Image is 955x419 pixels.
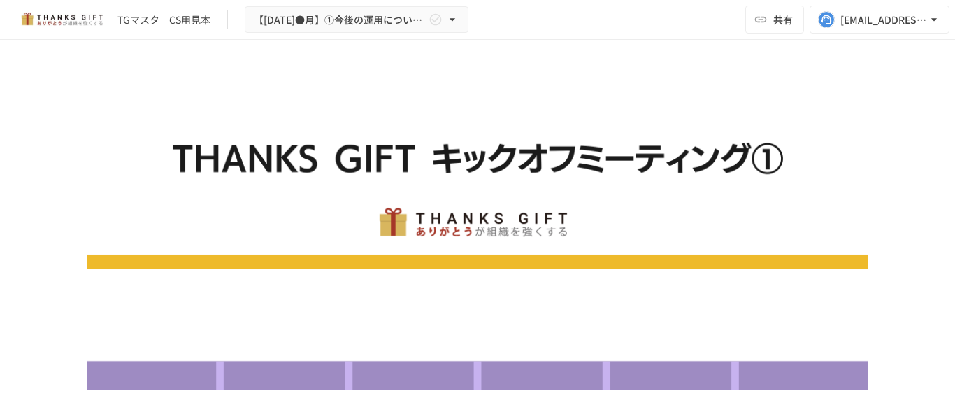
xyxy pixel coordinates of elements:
span: 共有 [773,12,793,27]
span: 【[DATE]●月】①今後の運用についてのご案内/THANKS GIFTキックオフMTG [254,11,426,29]
img: G0WxmcJ0THrQxNO0XY7PBNzv3AFOxoYAtgSyvpL7cek [87,74,868,269]
button: [EMAIL_ADDRESS][DOMAIN_NAME] [810,6,949,34]
button: 【[DATE]●月】①今後の運用についてのご案内/THANKS GIFTキックオフMTG [245,6,468,34]
button: 共有 [745,6,804,34]
img: mMP1OxWUAhQbsRWCurg7vIHe5HqDpP7qZo7fRoNLXQh [17,8,106,31]
div: [EMAIL_ADDRESS][DOMAIN_NAME] [840,11,927,29]
div: TGマスタ CS用見本 [117,13,210,27]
